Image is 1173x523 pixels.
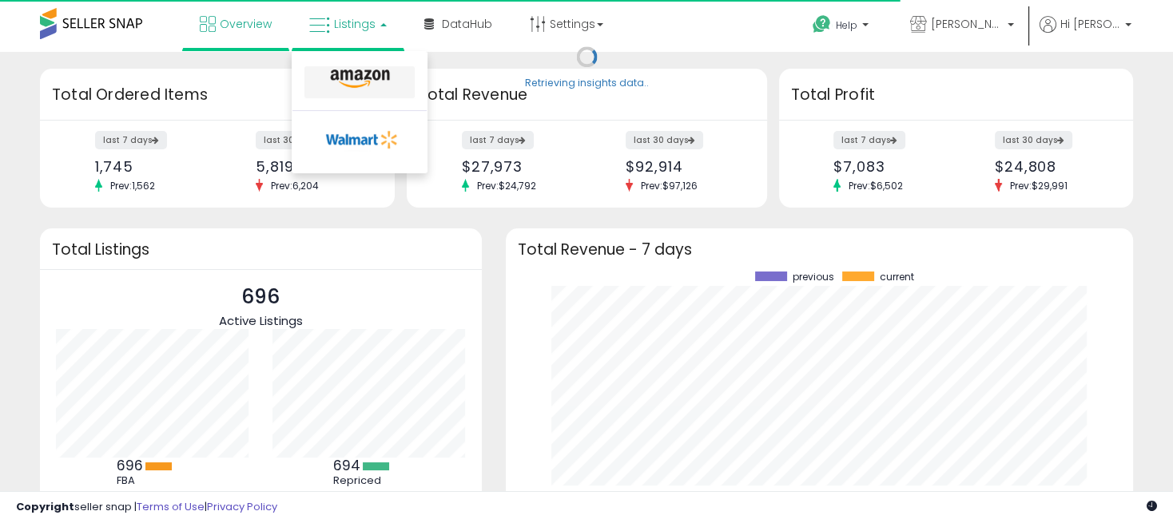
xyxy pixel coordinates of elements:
span: Prev: $97,126 [633,179,706,192]
div: Repriced [333,474,405,487]
h3: Total Listings [52,244,470,256]
strong: Copyright [16,499,74,514]
span: Prev: $6,502 [841,179,911,192]
span: Prev: 1,562 [102,179,163,192]
div: $27,973 [462,158,575,175]
span: previous [793,271,834,283]
label: last 7 days [462,131,534,149]
h3: Total Revenue - 7 days [518,244,1122,256]
div: $24,808 [995,158,1105,175]
a: Hi [PERSON_NAME] [1040,16,1131,52]
label: last 30 days [256,131,333,149]
span: Prev: $29,991 [1002,179,1076,192]
span: Help [836,18,857,32]
a: Privacy Policy [207,499,277,514]
div: $92,914 [626,158,738,175]
label: last 30 days [995,131,1072,149]
h3: Total Revenue [419,84,755,106]
b: 2 [333,489,341,509]
div: 1,745 [95,158,205,175]
div: FBA [117,474,189,487]
span: Listings [334,16,376,32]
div: seller snap | | [16,500,277,515]
span: DataHub [442,16,492,32]
div: Retrieving insights data.. [525,77,649,91]
span: Hi [PERSON_NAME] [1060,16,1120,32]
a: Terms of Use [137,499,205,514]
span: Prev: $24,792 [469,179,544,192]
span: current [880,271,914,283]
a: Help [800,2,885,52]
span: Prev: 6,204 [263,179,327,192]
span: Overview [220,16,272,32]
span: Active Listings [219,312,303,329]
p: 696 [219,282,303,312]
label: last 7 days [833,131,905,149]
h3: Total Ordered Items [52,84,383,106]
b: 0 [117,489,125,509]
label: last 30 days [626,131,703,149]
label: last 7 days [95,131,167,149]
span: [PERSON_NAME] LLC [931,16,1003,32]
i: Get Help [812,14,832,34]
b: 694 [333,456,360,475]
b: 696 [117,456,143,475]
h3: Total Profit [791,84,1122,106]
div: 5,819 [256,158,366,175]
div: $7,083 [833,158,944,175]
